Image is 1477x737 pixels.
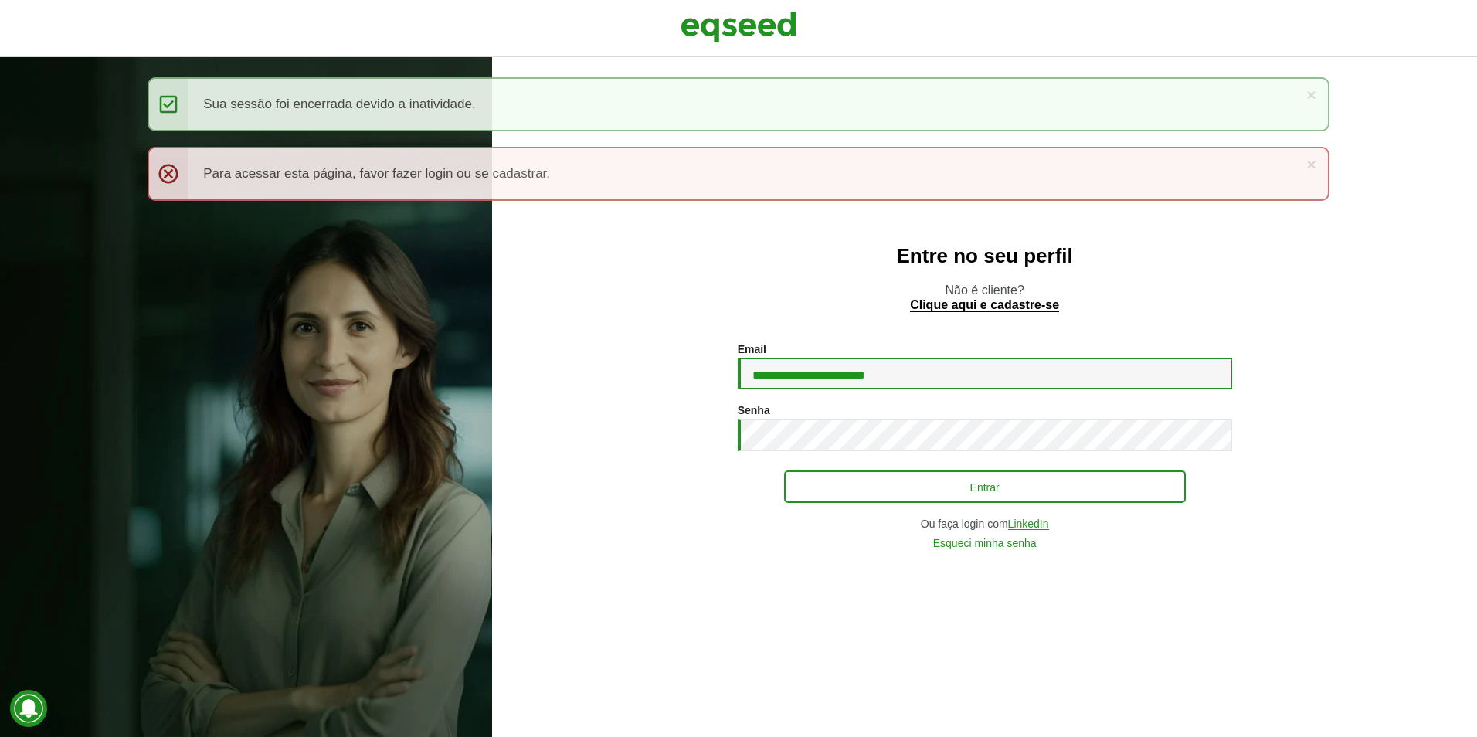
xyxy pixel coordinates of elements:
[681,8,796,46] img: EqSeed Logo
[1307,156,1316,172] a: ×
[148,77,1329,131] div: Sua sessão foi encerrada devido a inatividade.
[523,245,1446,267] h2: Entre no seu perfil
[738,518,1232,530] div: Ou faça login com
[148,147,1329,201] div: Para acessar esta página, favor fazer login ou se cadastrar.
[1307,87,1316,103] a: ×
[784,470,1186,503] button: Entrar
[523,283,1446,312] p: Não é cliente?
[933,538,1037,549] a: Esqueci minha senha
[738,405,770,416] label: Senha
[1008,518,1049,530] a: LinkedIn
[910,299,1059,312] a: Clique aqui e cadastre-se
[738,344,766,355] label: Email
